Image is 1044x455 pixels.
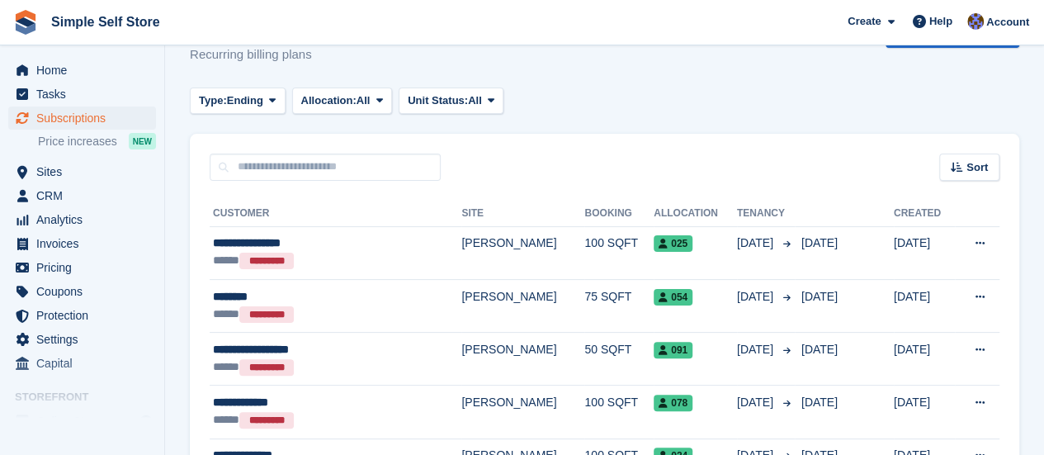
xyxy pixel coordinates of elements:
th: Allocation [654,201,737,227]
span: 078 [654,395,692,411]
span: 091 [654,342,692,358]
div: NEW [129,133,156,149]
a: menu [8,83,156,106]
span: Online Store [36,410,135,433]
th: Site [461,201,584,227]
span: [DATE] [801,343,838,356]
a: menu [8,59,156,82]
span: [DATE] [737,341,777,358]
span: Allocation: [301,92,357,109]
span: [DATE] [737,288,777,306]
span: Storefront [15,389,164,405]
span: Analytics [36,208,135,231]
a: Price increases NEW [38,132,156,150]
span: Ending [227,92,263,109]
a: Preview store [136,411,156,431]
th: Created [894,201,955,227]
span: Sites [36,160,135,183]
span: Tasks [36,83,135,106]
a: menu [8,280,156,303]
th: Customer [210,201,461,227]
td: [DATE] [894,386,955,438]
p: Recurring billing plans [190,45,322,64]
button: Allocation: All [292,88,393,115]
td: 100 SQFT [584,386,654,438]
span: All [468,92,482,109]
a: Simple Self Store [45,8,167,36]
span: Unit Status: [408,92,468,109]
td: [PERSON_NAME] [461,386,584,438]
span: Pricing [36,256,135,279]
span: 054 [654,289,692,306]
span: Sort [966,159,988,176]
td: 75 SQFT [584,279,654,332]
span: Capital [36,352,135,375]
a: menu [8,208,156,231]
a: menu [8,232,156,255]
td: 50 SQFT [584,333,654,386]
span: Subscriptions [36,107,135,130]
span: CRM [36,184,135,207]
span: [DATE] [737,394,777,411]
span: Type: [199,92,227,109]
span: Coupons [36,280,135,303]
span: Protection [36,304,135,327]
span: Home [36,59,135,82]
a: menu [8,328,156,351]
span: Help [929,13,952,30]
span: [DATE] [801,290,838,303]
button: Type: Ending [190,88,286,115]
button: Unit Status: All [399,88,503,115]
td: [DATE] [894,333,955,386]
span: Invoices [36,232,135,255]
a: menu [8,410,156,433]
a: menu [8,352,156,375]
td: [PERSON_NAME] [461,279,584,332]
th: Booking [584,201,654,227]
a: menu [8,160,156,183]
td: [PERSON_NAME] [461,226,584,279]
span: [DATE] [801,236,838,249]
span: [DATE] [801,396,838,409]
td: [DATE] [894,279,955,332]
th: Tenancy [737,201,795,227]
a: menu [8,256,156,279]
span: Account [986,14,1029,31]
a: menu [8,184,156,207]
td: [PERSON_NAME] [461,333,584,386]
img: Sharon Hughes [967,13,984,30]
a: menu [8,304,156,327]
span: [DATE] [737,235,777,252]
a: menu [8,107,156,130]
span: 025 [654,235,692,252]
td: [DATE] [894,226,955,279]
span: Create [848,13,881,30]
span: All [357,92,371,109]
span: Price increases [38,134,117,149]
td: 100 SQFT [584,226,654,279]
img: stora-icon-8386f47178a22dfd0bd8f6a31ec36ba5ce8667c1dd55bd0f319d3a0aa187defe.svg [13,10,38,35]
span: Settings [36,328,135,351]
